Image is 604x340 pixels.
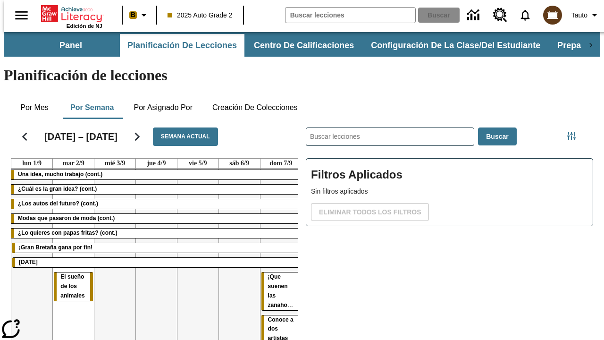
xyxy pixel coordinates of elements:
[562,127,581,145] button: Menú lateral de filtros
[103,159,127,168] a: 3 de septiembre de 2025
[168,10,233,20] span: 2025 Auto Grade 2
[205,96,305,119] button: Creación de colecciones
[11,214,302,223] div: Modas que pasaron de moda (cont.)
[19,259,38,265] span: Día del Trabajo
[126,96,200,119] button: Por asignado por
[41,4,102,23] a: Portada
[11,199,302,209] div: ¿Los autos del futuro? (cont.)
[11,185,302,194] div: ¿Cuál es la gran idea? (cont.)
[18,229,117,236] span: ¿Lo quieres con papas fritas? (cont.)
[24,34,118,57] button: Panel
[63,96,121,119] button: Por semana
[18,215,115,221] span: Modas que pasaron de moda (cont.)
[268,159,294,168] a: 7 de septiembre de 2025
[18,200,98,207] span: ¿Los autos del futuro? (cont.)
[571,10,587,20] span: Tauto
[8,1,35,29] button: Abrir el menú lateral
[306,128,474,145] input: Buscar lecciones
[227,159,251,168] a: 6 de septiembre de 2025
[12,243,301,253] div: ¡Gran Bretaña gana por fin!
[568,7,604,24] button: Perfil/Configuración
[11,96,58,119] button: Por mes
[11,170,302,179] div: Una idea, mucho trabajo (cont.)
[285,8,415,23] input: Buscar campo
[145,159,168,168] a: 4 de septiembre de 2025
[543,6,562,25] img: avatar image
[120,34,244,57] button: Planificación de lecciones
[125,125,149,149] button: Seguir
[18,171,102,178] span: Una idea, mucho trabajo (cont.)
[20,159,43,168] a: 1 de septiembre de 2025
[461,2,487,28] a: Centro de información
[126,7,153,24] button: Boost El color de la clase es anaranjado claro. Cambiar el color de la clase.
[153,127,218,146] button: Semana actual
[4,67,600,84] h1: Planificación de lecciones
[41,3,102,29] div: Portada
[311,187,588,196] p: Sin filtros aplicados
[54,272,93,301] div: El sueño de los animales
[11,229,302,238] div: ¿Lo quieres con papas fritas? (cont.)
[67,23,102,29] span: Edición de NJ
[246,34,361,57] button: Centro de calificaciones
[513,3,537,27] a: Notificaciones
[306,158,593,226] div: Filtros Aplicados
[4,32,600,57] div: Subbarra de navegación
[487,2,513,28] a: Centro de recursos, Se abrirá en una pestaña nueva.
[311,163,588,187] h2: Filtros Aplicados
[12,258,301,267] div: Día del Trabajo
[537,3,568,27] button: Escoja un nuevo avatar
[131,9,135,21] span: B
[23,34,581,57] div: Subbarra de navegación
[60,273,84,299] span: El sueño de los animales
[478,127,516,146] button: Buscar
[61,159,86,168] a: 2 de septiembre de 2025
[187,159,209,168] a: 5 de septiembre de 2025
[44,131,117,142] h2: [DATE] – [DATE]
[19,244,92,251] span: ¡Gran Bretaña gana por fin!
[268,273,300,308] span: ¡Que suenen las zanahorias!
[363,34,548,57] button: Configuración de la clase/del estudiante
[261,272,301,310] div: ¡Que suenen las zanahorias!
[13,125,37,149] button: Regresar
[581,34,600,57] div: Pestañas siguientes
[18,186,97,192] span: ¿Cuál es la gran idea? (cont.)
